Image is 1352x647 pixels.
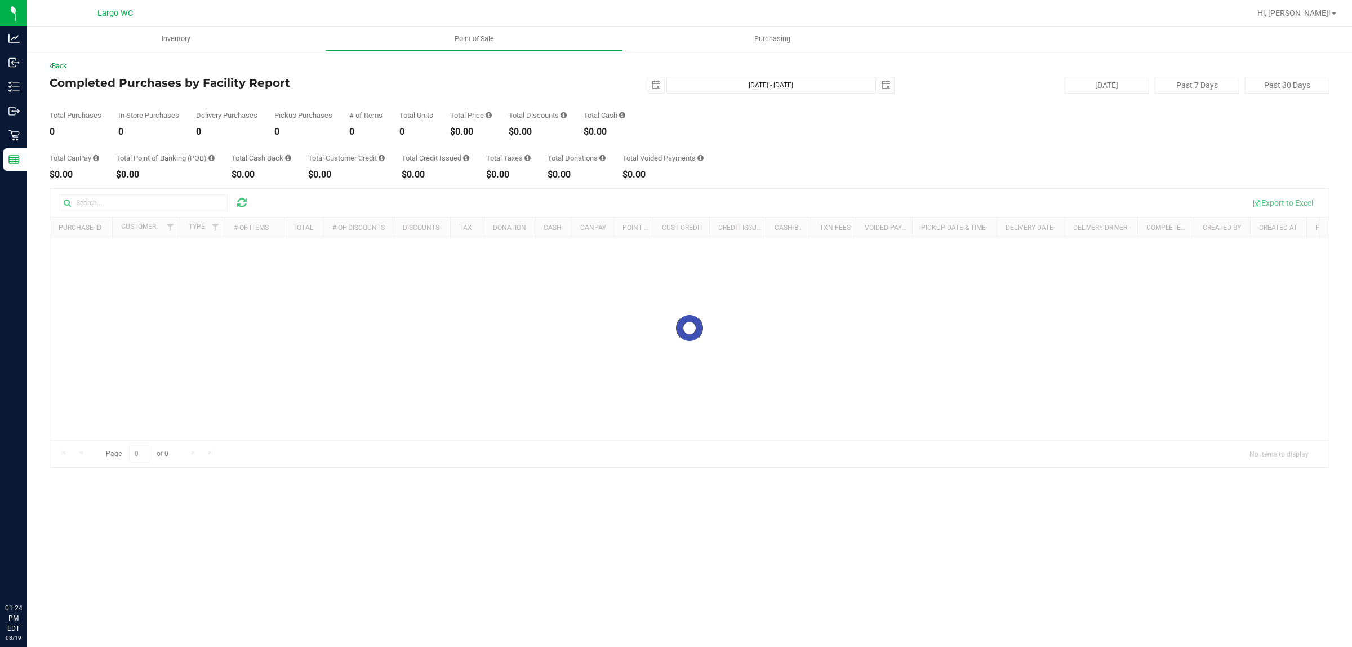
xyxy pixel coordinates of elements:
[509,112,567,119] div: Total Discounts
[232,170,291,179] div: $0.00
[599,154,606,162] i: Sum of all round-up-to-next-dollar total price adjustments for all purchases in the date range.
[379,154,385,162] i: Sum of the successful, non-voided payments using account credit for all purchases in the date range.
[8,57,20,68] inline-svg: Inbound
[118,127,179,136] div: 0
[274,112,332,119] div: Pickup Purchases
[648,77,664,93] span: select
[8,130,20,141] inline-svg: Retail
[27,27,325,51] a: Inventory
[308,170,385,179] div: $0.00
[402,170,469,179] div: $0.00
[623,27,921,51] a: Purchasing
[93,154,99,162] i: Sum of the successful, non-voided CanPay payment transactions for all purchases in the date range.
[5,633,22,642] p: 08/19
[584,112,625,119] div: Total Cash
[402,154,469,162] div: Total Credit Issued
[232,154,291,162] div: Total Cash Back
[1257,8,1331,17] span: Hi, [PERSON_NAME]!
[450,127,492,136] div: $0.00
[486,170,531,179] div: $0.00
[509,127,567,136] div: $0.00
[8,105,20,117] inline-svg: Outbound
[8,81,20,92] inline-svg: Inventory
[524,154,531,162] i: Sum of the total taxes for all purchases in the date range.
[116,154,215,162] div: Total Point of Banking (POB)
[8,154,20,165] inline-svg: Reports
[548,170,606,179] div: $0.00
[486,112,492,119] i: Sum of the total prices of all purchases in the date range.
[50,62,66,70] a: Back
[486,154,531,162] div: Total Taxes
[561,112,567,119] i: Sum of the discount values applied to the all purchases in the date range.
[1065,77,1149,94] button: [DATE]
[450,112,492,119] div: Total Price
[196,112,257,119] div: Delivery Purchases
[399,127,433,136] div: 0
[622,154,704,162] div: Total Voided Payments
[439,34,509,44] span: Point of Sale
[146,34,206,44] span: Inventory
[50,154,99,162] div: Total CanPay
[97,8,133,18] span: Largo WC
[50,170,99,179] div: $0.00
[463,154,469,162] i: Sum of all account credit issued for all refunds from returned purchases in the date range.
[1245,77,1329,94] button: Past 30 Days
[622,170,704,179] div: $0.00
[584,127,625,136] div: $0.00
[50,77,476,89] h4: Completed Purchases by Facility Report
[274,127,332,136] div: 0
[399,112,433,119] div: Total Units
[118,112,179,119] div: In Store Purchases
[50,112,101,119] div: Total Purchases
[619,112,625,119] i: Sum of the successful, non-voided cash payment transactions for all purchases in the date range. ...
[50,127,101,136] div: 0
[349,127,383,136] div: 0
[196,127,257,136] div: 0
[208,154,215,162] i: Sum of the successful, non-voided point-of-banking payment transactions, both via payment termina...
[325,27,623,51] a: Point of Sale
[878,77,894,93] span: select
[697,154,704,162] i: Sum of all voided payment transaction amounts, excluding tips and transaction fees, for all purch...
[739,34,806,44] span: Purchasing
[308,154,385,162] div: Total Customer Credit
[349,112,383,119] div: # of Items
[116,170,215,179] div: $0.00
[1155,77,1239,94] button: Past 7 Days
[548,154,606,162] div: Total Donations
[5,603,22,633] p: 01:24 PM EDT
[8,33,20,44] inline-svg: Analytics
[285,154,291,162] i: Sum of the cash-back amounts from rounded-up electronic payments for all purchases in the date ra...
